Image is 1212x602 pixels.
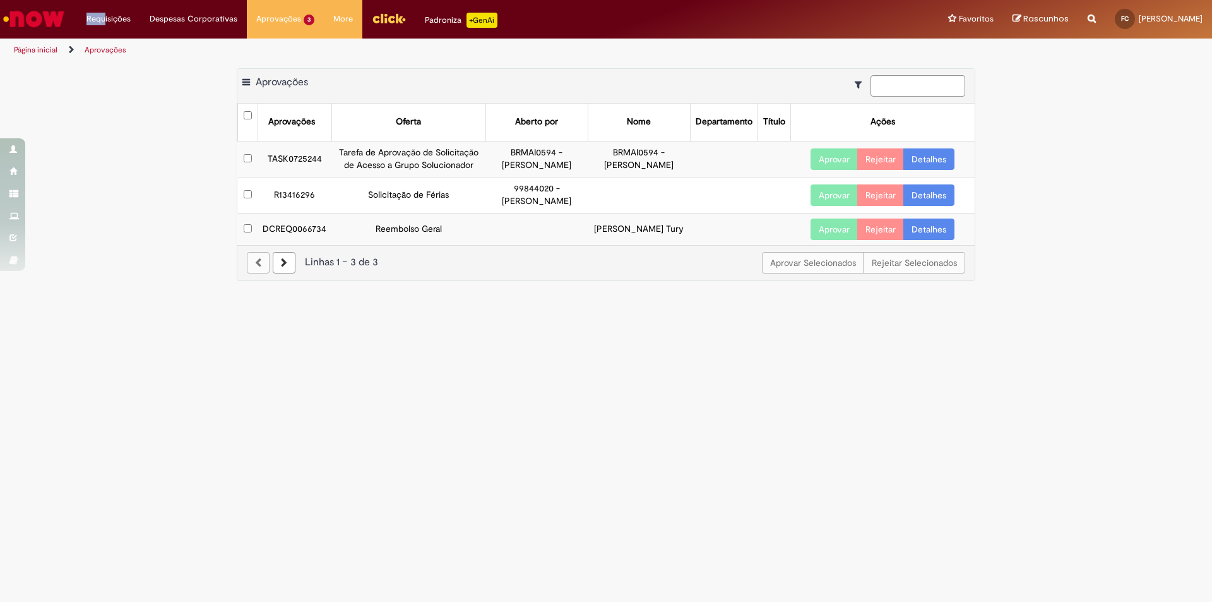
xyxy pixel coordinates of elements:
td: BRMAI0594 - [PERSON_NAME] [588,141,690,177]
td: TASK0725244 [258,141,331,177]
button: Rejeitar [857,184,904,206]
td: Reembolso Geral [331,213,485,245]
a: Detalhes [903,184,954,206]
div: Padroniza [425,13,497,28]
th: Aprovações [258,104,331,141]
td: [PERSON_NAME] Tury [588,213,690,245]
img: click_logo_yellow_360x200.png [372,9,406,28]
a: Página inicial [14,45,57,55]
span: Aprovações [256,13,301,25]
div: Linhas 1 − 3 de 3 [247,255,965,270]
button: Aprovar [811,184,858,206]
a: Detalhes [903,219,954,240]
button: Aprovar [811,219,858,240]
div: Ações [870,116,895,128]
ul: Trilhas de página [9,39,799,62]
td: R13416296 [258,177,331,213]
p: +GenAi [466,13,497,28]
a: Detalhes [903,148,954,170]
img: ServiceNow [1,6,66,32]
a: Rascunhos [1013,13,1069,25]
td: DCREQ0066734 [258,213,331,245]
div: Departamento [696,116,752,128]
div: Aberto por [515,116,558,128]
i: Mostrar filtros para: Suas Solicitações [855,80,868,89]
td: Solicitação de Férias [331,177,485,213]
div: Título [763,116,785,128]
span: [PERSON_NAME] [1139,13,1203,24]
span: Favoritos [959,13,994,25]
td: 99844020 - [PERSON_NAME] [485,177,588,213]
span: Rascunhos [1023,13,1069,25]
button: Rejeitar [857,148,904,170]
span: FC [1121,15,1129,23]
button: Rejeitar [857,219,904,240]
span: Requisições [86,13,131,25]
a: Aprovações [85,45,126,55]
div: Oferta [396,116,421,128]
button: Aprovar [811,148,858,170]
span: Despesas Corporativas [150,13,237,25]
span: Aprovações [256,76,308,88]
div: Nome [627,116,651,128]
td: Tarefa de Aprovação de Solicitação de Acesso a Grupo Solucionador [331,141,485,177]
span: 3 [304,15,314,25]
td: BRMAI0594 - [PERSON_NAME] [485,141,588,177]
div: Aprovações [268,116,315,128]
span: More [333,13,353,25]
